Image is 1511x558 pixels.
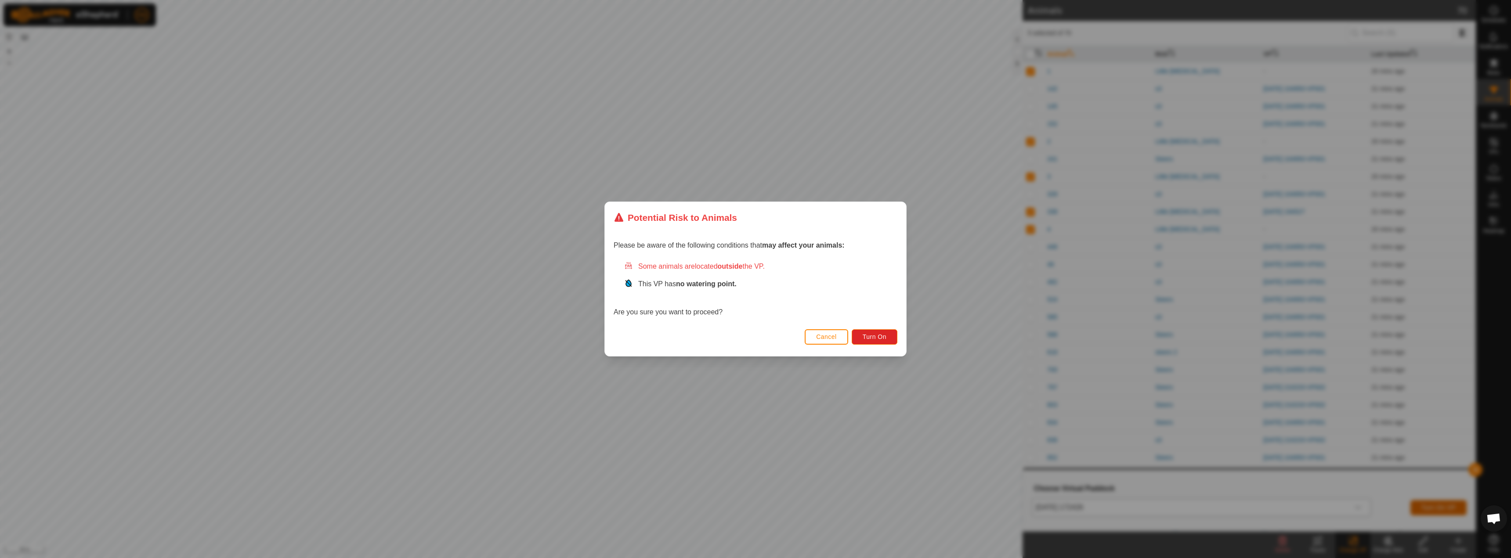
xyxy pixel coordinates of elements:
[718,263,743,270] strong: outside
[614,261,897,317] div: Are you sure you want to proceed?
[614,211,737,224] div: Potential Risk to Animals
[863,333,886,340] span: Turn On
[1481,505,1507,532] div: Open chat
[638,280,737,288] span: This VP has
[676,280,737,288] strong: no watering point.
[624,261,897,272] div: Some animals are
[614,241,845,249] span: Please be aware of the following conditions that
[816,333,837,340] span: Cancel
[762,241,845,249] strong: may affect your animals:
[695,263,765,270] span: located the VP.
[852,329,897,345] button: Turn On
[805,329,848,345] button: Cancel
